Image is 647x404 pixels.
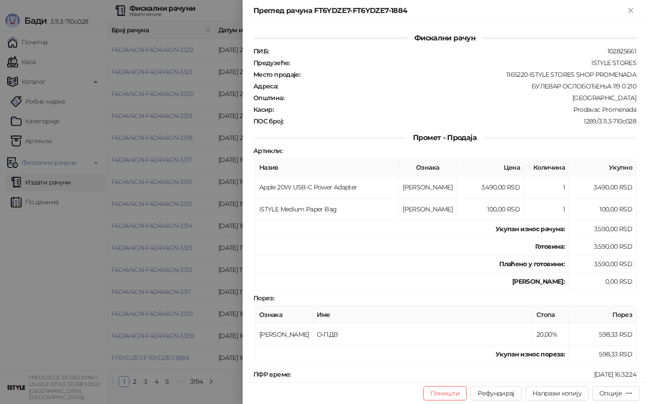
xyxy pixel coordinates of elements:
[313,324,533,346] td: О-ПДВ
[532,389,581,397] span: Направи копију
[284,117,637,125] div: 1289/3.11.3-710c028
[253,59,290,67] strong: Предузеће :
[592,386,640,400] button: Опције
[496,225,565,233] strong: Укупан износ рачуна :
[313,306,533,324] th: Име
[256,176,399,198] td: Apple 20W USB-C Power Adapter
[279,82,637,90] div: БУЛЕВАР ОСЛОБОЂЕЊА 119 0 210
[399,176,456,198] td: [PERSON_NAME]
[275,105,637,114] div: Prodavac Promenada
[456,198,524,220] td: 100,00 RSD
[285,94,637,102] div: [GEOGRAPHIC_DATA]
[512,277,565,285] strong: [PERSON_NAME]:
[569,273,636,290] td: 0,00 RSD
[569,198,636,220] td: 100,00 RSD
[599,389,622,397] div: Опције
[524,159,569,176] th: Количина
[253,294,274,302] strong: Порез :
[407,34,483,42] span: Фискални рачун
[533,324,569,346] td: 20,00%
[253,370,291,378] strong: ПФР време :
[253,70,300,79] strong: Место продаје :
[456,176,524,198] td: 3.490,00 RSD
[256,159,399,176] th: Назив
[253,47,268,55] strong: ПИБ :
[292,370,637,378] div: [DATE] 16:32:24
[253,82,278,90] strong: Адреса :
[256,198,399,220] td: iSTYLE Medium Paper Bag
[470,386,522,400] button: Рефундирај
[399,159,456,176] th: Ознака
[496,350,565,358] strong: Укупан износ пореза:
[535,242,565,250] strong: Готовина :
[569,306,636,324] th: Порез
[456,159,524,176] th: Цена
[253,94,284,102] strong: Општина :
[525,386,589,400] button: Направи копију
[256,324,313,346] td: [PERSON_NAME]
[253,5,625,16] div: Преглед рачуна FT6YDZE7-FT6YDZE7-1884
[399,198,456,220] td: [PERSON_NAME]
[253,147,282,155] strong: Артикли :
[269,47,637,55] div: 102825661
[301,70,637,79] div: 1165220-ISTYLE STORES SHOP PROMENADA
[524,198,569,220] td: 1
[533,306,569,324] th: Стопа
[569,176,636,198] td: 3.490,00 RSD
[569,346,636,363] td: 598,33 RSD
[625,5,636,16] button: Close
[569,220,636,238] td: 3.590,00 RSD
[499,260,565,268] strong: Плаћено у готовини:
[406,133,484,142] span: Промет - Продаја
[569,159,636,176] th: Укупно
[256,306,313,324] th: Ознака
[291,59,637,67] div: ISTYLE STORES
[423,386,467,400] button: Поништи
[524,176,569,198] td: 1
[253,117,283,125] strong: ПОС број :
[569,238,636,255] td: 3.590,00 RSD
[253,105,274,114] strong: Касир :
[569,324,636,346] td: 598,33 RSD
[569,255,636,273] td: 3.590,00 RSD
